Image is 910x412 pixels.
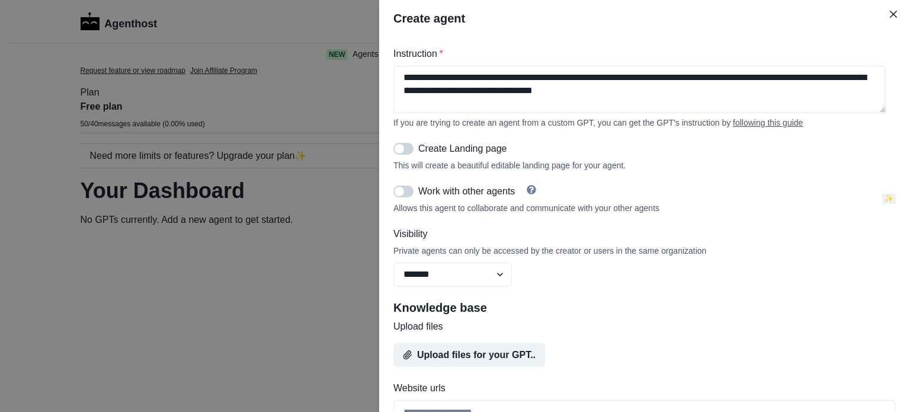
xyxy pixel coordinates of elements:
label: Website urls [393,381,889,395]
a: following this guide [733,118,803,127]
label: Visibility [393,227,889,241]
div: Allows this agent to collaborate and communicate with your other agents [393,203,877,213]
a: Help [520,184,543,199]
div: Private agents can only be accessed by the creator or users in the same organization [393,246,896,255]
div: If you are trying to create an agent from a custom GPT, you can get the GPT's instruction by [393,118,896,127]
label: Upload files [393,320,889,334]
button: Help [520,185,543,194]
h2: Knowledge base [393,301,896,315]
p: Create Landing page [418,142,507,156]
span: ✨ [882,193,896,204]
button: Upload files for your GPT.. [393,343,545,367]
div: This will create a beautiful editable landing page for your agent. [393,161,896,170]
p: Work with other agents [418,184,515,199]
label: Instruction [393,47,889,61]
button: Close [884,5,903,24]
